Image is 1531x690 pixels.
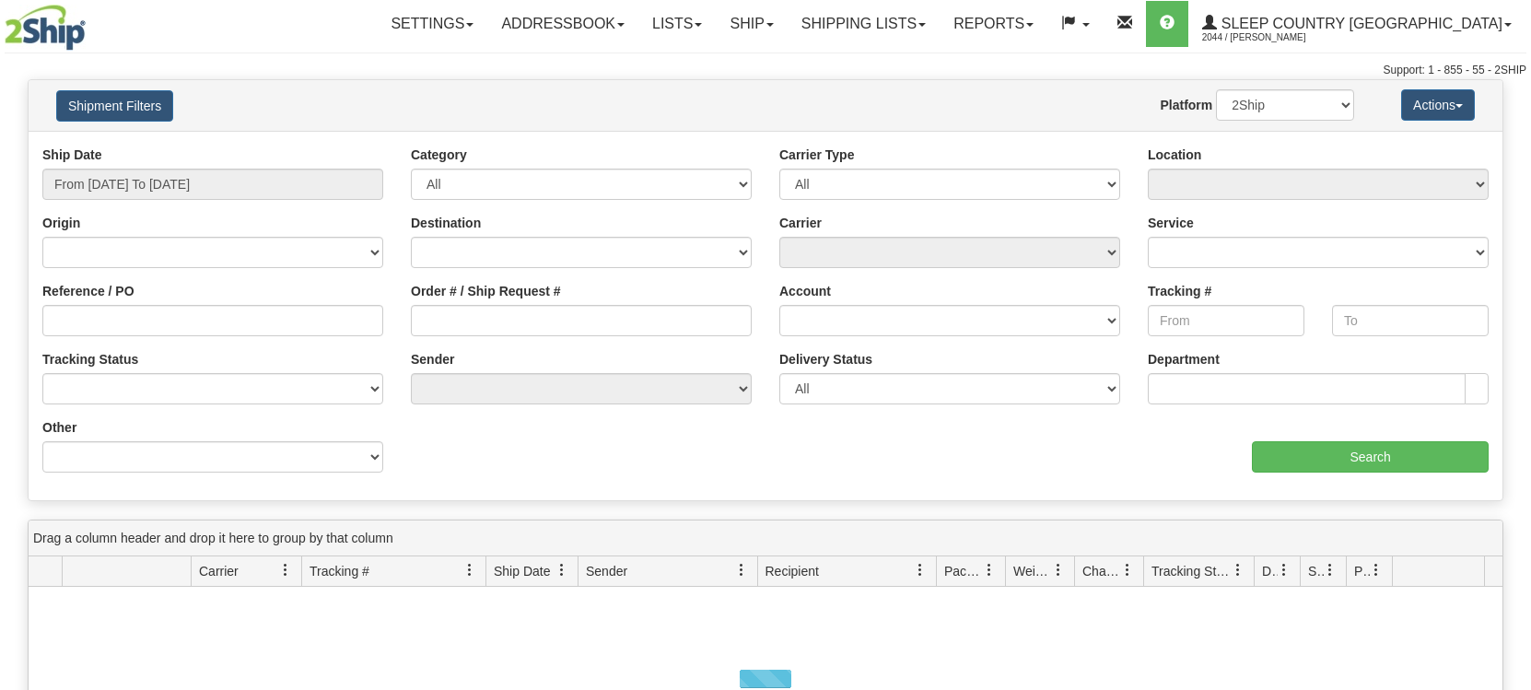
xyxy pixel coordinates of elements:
a: Sender filter column settings [726,555,757,586]
a: Tracking # filter column settings [454,555,485,586]
label: Order # / Ship Request # [411,282,561,300]
span: Ship Date [494,562,550,580]
label: Category [411,146,467,164]
label: Location [1148,146,1201,164]
a: Lists [638,1,716,47]
a: Tracking Status filter column settings [1222,555,1254,586]
label: Ship Date [42,146,102,164]
button: Actions [1401,89,1475,121]
a: Settings [377,1,487,47]
span: Packages [944,562,983,580]
span: Tracking Status [1151,562,1232,580]
span: Pickup Status [1354,562,1370,580]
label: Department [1148,350,1220,368]
label: Other [42,418,76,437]
label: Delivery Status [779,350,872,368]
span: Sender [586,562,627,580]
span: Recipient [765,562,819,580]
a: Weight filter column settings [1043,555,1074,586]
div: grid grouping header [29,520,1502,556]
label: Sender [411,350,454,368]
a: Shipping lists [788,1,940,47]
label: Tracking # [1148,282,1211,300]
a: Packages filter column settings [974,555,1005,586]
label: Carrier Type [779,146,854,164]
label: Service [1148,214,1194,232]
span: Tracking # [310,562,369,580]
a: Recipient filter column settings [905,555,936,586]
label: Account [779,282,831,300]
a: Pickup Status filter column settings [1361,555,1392,586]
a: Charge filter column settings [1112,555,1143,586]
a: Delivery Status filter column settings [1268,555,1300,586]
span: 2044 / [PERSON_NAME] [1202,29,1340,47]
span: Charge [1082,562,1121,580]
span: Carrier [199,562,239,580]
label: Origin [42,214,80,232]
button: Shipment Filters [56,90,173,122]
label: Tracking Status [42,350,138,368]
span: Sleep Country [GEOGRAPHIC_DATA] [1217,16,1502,31]
span: Weight [1013,562,1052,580]
a: Addressbook [487,1,638,47]
a: Sleep Country [GEOGRAPHIC_DATA] 2044 / [PERSON_NAME] [1188,1,1525,47]
span: Delivery Status [1262,562,1278,580]
input: To [1332,305,1489,336]
a: Shipment Issues filter column settings [1315,555,1346,586]
label: Carrier [779,214,822,232]
span: Shipment Issues [1308,562,1324,580]
input: From [1148,305,1304,336]
div: Support: 1 - 855 - 55 - 2SHIP [5,63,1526,78]
a: Reports [940,1,1047,47]
a: Ship [716,1,787,47]
input: Search [1252,441,1489,473]
label: Reference / PO [42,282,134,300]
label: Platform [1160,96,1212,114]
a: Carrier filter column settings [270,555,301,586]
img: logo2044.jpg [5,5,86,51]
a: Ship Date filter column settings [546,555,578,586]
label: Destination [411,214,481,232]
